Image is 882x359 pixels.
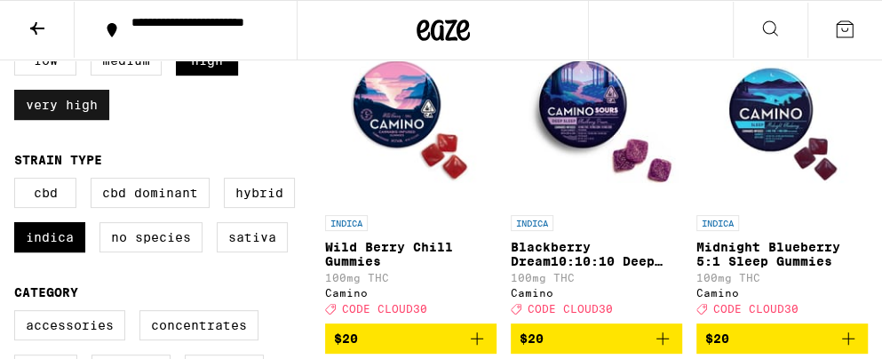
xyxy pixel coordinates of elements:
p: Midnight Blueberry 5:1 Sleep Gummies [696,240,868,268]
div: Camino [511,287,682,299]
label: Very High [14,90,109,120]
button: Add to bag [511,323,682,354]
a: Open page for Midnight Blueberry 5:1 Sleep Gummies from Camino [696,28,868,323]
span: CODE CLOUD30 [342,303,427,315]
p: 100mg THC [325,272,497,283]
legend: Category [14,285,78,299]
img: Camino - Wild Berry Chill Gummies [325,28,497,206]
p: 100mg THC [696,272,868,283]
div: Camino [325,287,497,299]
label: Concentrates [139,310,258,340]
label: High [176,45,238,76]
span: CODE CLOUD30 [528,303,613,315]
span: $20 [520,331,544,346]
label: Sativa [217,222,288,252]
a: Open page for Blackberry Dream10:10:10 Deep Sleep Gummies from Camino [511,28,682,323]
label: CBD Dominant [91,178,210,208]
span: $20 [334,331,358,346]
label: No Species [99,222,203,252]
button: Add to bag [325,323,497,354]
span: Hi. Need any help? [11,12,128,27]
label: Accessories [14,310,125,340]
label: Medium [91,45,162,76]
legend: Strain Type [14,153,102,167]
p: INDICA [325,215,368,231]
a: Open page for Wild Berry Chill Gummies from Camino [325,28,497,323]
label: Indica [14,222,85,252]
span: CODE CLOUD30 [713,303,799,315]
label: Low [14,45,76,76]
img: Camino - Blackberry Dream10:10:10 Deep Sleep Gummies [511,28,682,206]
label: Hybrid [224,178,295,208]
p: Wild Berry Chill Gummies [325,240,497,268]
p: 100mg THC [511,272,682,283]
p: INDICA [511,215,553,231]
button: Add to bag [696,323,868,354]
label: CBD [14,178,76,208]
img: Camino - Midnight Blueberry 5:1 Sleep Gummies [696,28,868,206]
p: Blackberry Dream10:10:10 Deep Sleep Gummies [511,240,682,268]
p: INDICA [696,215,739,231]
span: $20 [705,331,729,346]
div: Camino [696,287,868,299]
